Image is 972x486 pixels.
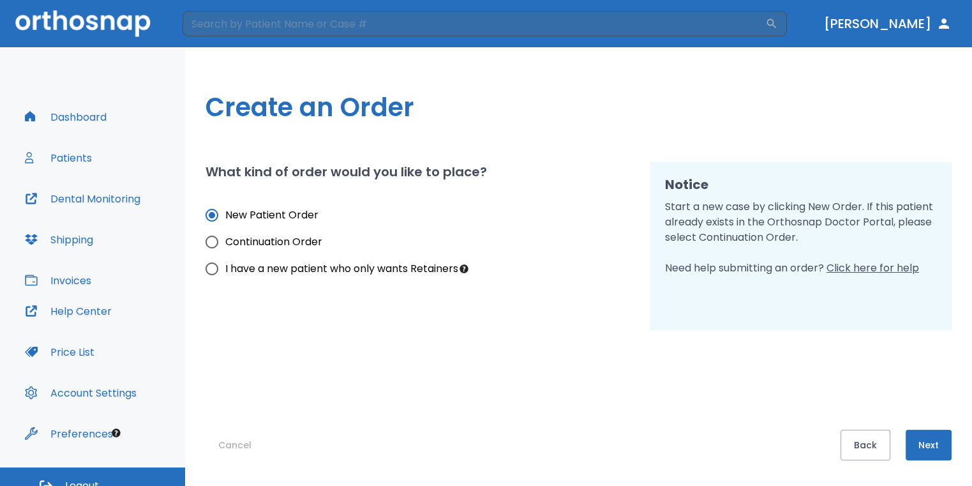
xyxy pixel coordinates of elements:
button: Help Center [17,296,119,326]
span: Click here for help [826,261,919,275]
button: Invoices [17,265,99,296]
div: Tooltip anchor [110,427,122,439]
button: Preferences [17,418,121,449]
p: Start a new case by clicking New Order. If this patient already exists in the Orthosnap Doctor Po... [665,199,936,276]
div: Tooltip anchor [458,263,470,275]
button: Patients [17,142,100,173]
button: Next [906,430,952,460]
span: Continuation Order [225,234,322,250]
button: Back [841,430,890,460]
img: Orthosnap [15,10,151,36]
input: Search by Patient Name or Case # [183,11,765,36]
button: Price List [17,337,102,367]
h2: What kind of order would you like to place? [206,162,487,181]
h1: Create an Order [206,88,952,126]
button: Account Settings [17,377,144,408]
button: Dental Monitoring [17,183,148,214]
button: Dashboard [17,102,114,132]
span: I have a new patient who only wants Retainers [225,261,458,277]
button: Shipping [17,224,101,255]
button: Cancel [206,430,264,460]
h2: Notice [665,175,936,194]
span: New Patient Order [225,208,318,223]
button: [PERSON_NAME] [819,12,957,35]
